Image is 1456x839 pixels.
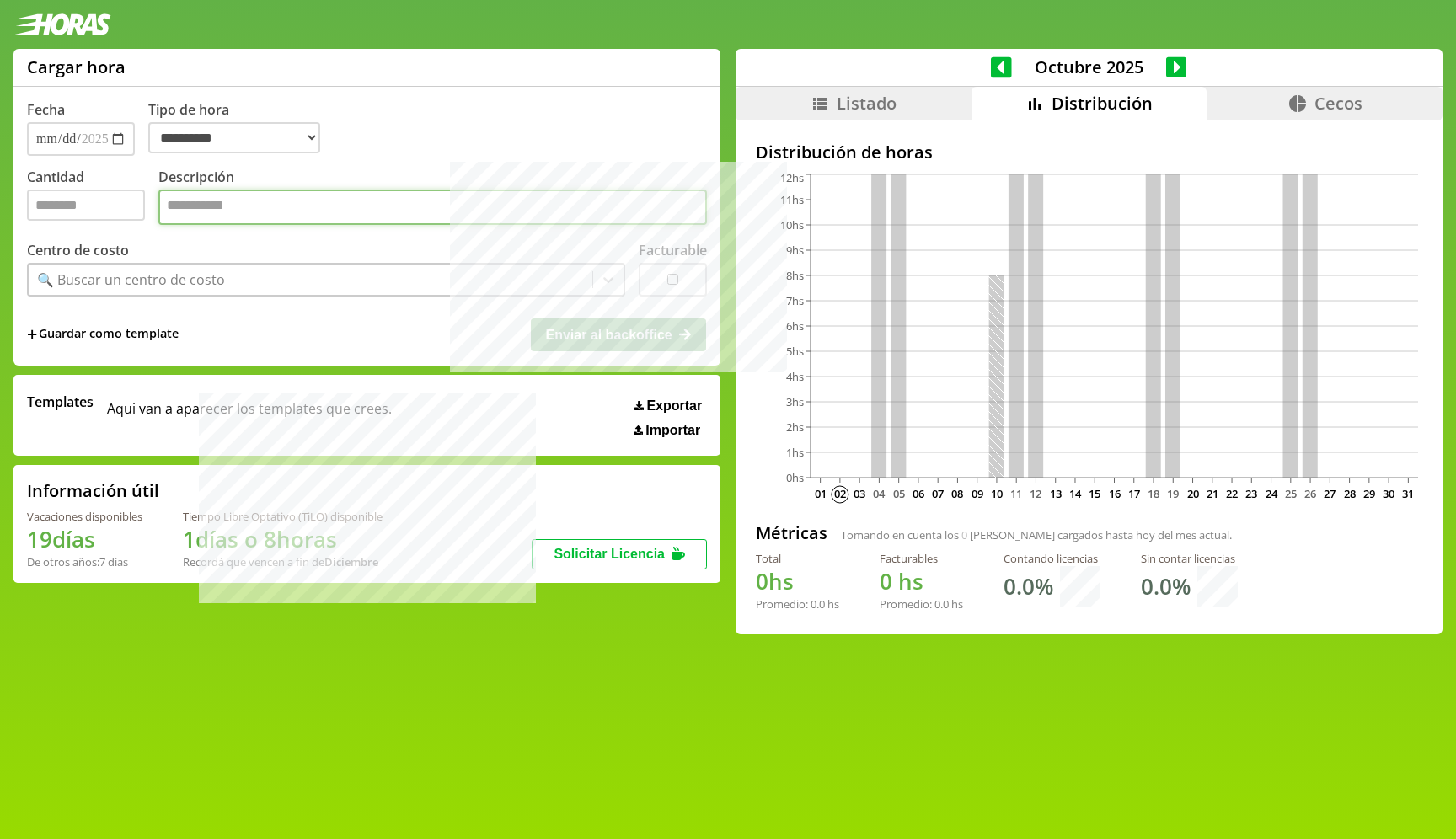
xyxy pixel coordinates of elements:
text: 15 [1089,486,1100,501]
div: Total [756,551,839,566]
div: Recordá que vencen a fin de [183,554,383,569]
tspan: 0hs [786,470,804,485]
text: 08 [951,486,963,501]
text: 21 [1207,486,1218,501]
div: Sin contar licencias [1141,551,1238,566]
div: Promedio: hs [756,596,839,612]
span: Octubre 2025 [1012,56,1166,78]
tspan: 2hs [786,419,804,435]
h2: Información útil [27,479,159,502]
button: Solicitar Licencia [532,539,707,569]
button: Exportar [629,398,707,414]
text: 10 [991,486,1003,501]
text: 20 [1186,486,1198,501]
text: 28 [1343,486,1355,501]
h1: 0.0 % [1141,571,1191,601]
h2: Métricas [756,521,827,544]
text: 12 [1030,486,1041,501]
textarea: Descripción [158,190,707,225]
text: 03 [854,486,865,501]
text: 01 [814,486,826,501]
text: 09 [971,486,982,501]
span: Cecos [1314,92,1362,115]
text: 27 [1324,486,1336,501]
span: 0 [756,566,768,596]
tspan: 12hs [780,170,804,185]
label: Tipo de hora [148,100,334,156]
label: Facturable [639,241,707,259]
text: 04 [873,486,886,501]
span: Tomando en cuenta los [PERSON_NAME] cargados hasta hoy del mes actual. [841,527,1232,542]
tspan: 3hs [786,394,804,409]
div: Facturables [880,551,963,566]
div: Tiempo Libre Optativo (TiLO) disponible [183,509,383,524]
div: Contando licencias [1004,551,1100,566]
text: 25 [1285,486,1297,501]
h1: hs [756,566,839,596]
label: Descripción [158,168,707,229]
span: Exportar [646,398,702,414]
text: 16 [1108,486,1120,501]
tspan: 10hs [780,217,804,232]
span: 0 [961,527,967,542]
h1: 19 días [27,524,142,554]
tspan: 8hs [786,268,804,283]
span: Distribución [1052,92,1153,115]
h2: Distribución de horas [756,141,1422,163]
tspan: 5hs [786,344,804,359]
text: 07 [932,486,944,501]
span: Solicitar Licencia [554,547,665,561]
span: + [27,325,37,344]
tspan: 7hs [786,293,804,308]
select: Tipo de hora [148,122,320,153]
h1: hs [880,566,963,596]
text: 02 [834,486,846,501]
text: 22 [1226,486,1238,501]
div: Promedio: hs [880,596,963,612]
span: Listado [837,92,897,115]
tspan: 11hs [780,192,804,207]
img: logotipo [13,13,111,35]
span: 0.0 [934,596,949,612]
span: Aqui van a aparecer los templates que crees. [107,393,392,438]
label: Fecha [27,100,65,119]
div: 🔍 Buscar un centro de costo [37,270,225,289]
div: Vacaciones disponibles [27,509,142,524]
input: Cantidad [27,190,145,221]
text: 14 [1069,486,1082,501]
text: 26 [1304,486,1316,501]
text: 19 [1167,486,1179,501]
text: 18 [1148,486,1159,501]
text: 05 [892,486,904,501]
tspan: 9hs [786,243,804,258]
text: 30 [1383,486,1394,501]
b: Diciembre [324,554,378,569]
text: 17 [1128,486,1140,501]
label: Cantidad [27,168,158,229]
h1: Cargar hora [27,56,126,78]
text: 11 [1010,486,1022,501]
span: 0.0 [811,596,825,612]
label: Centro de costo [27,241,129,259]
text: 23 [1245,486,1257,501]
h1: 1 días o 8 horas [183,524,383,554]
span: Importar [645,423,700,438]
text: 24 [1265,486,1277,501]
text: 13 [1050,486,1062,501]
span: +Guardar como template [27,325,179,344]
div: De otros años: 7 días [27,554,142,569]
text: 31 [1402,486,1414,501]
text: 06 [913,486,924,501]
tspan: 6hs [786,318,804,334]
tspan: 4hs [786,369,804,384]
h1: 0.0 % [1004,571,1053,601]
tspan: 1hs [786,445,804,460]
span: Templates [27,393,94,411]
span: 0 [880,566,892,596]
text: 29 [1363,486,1375,501]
